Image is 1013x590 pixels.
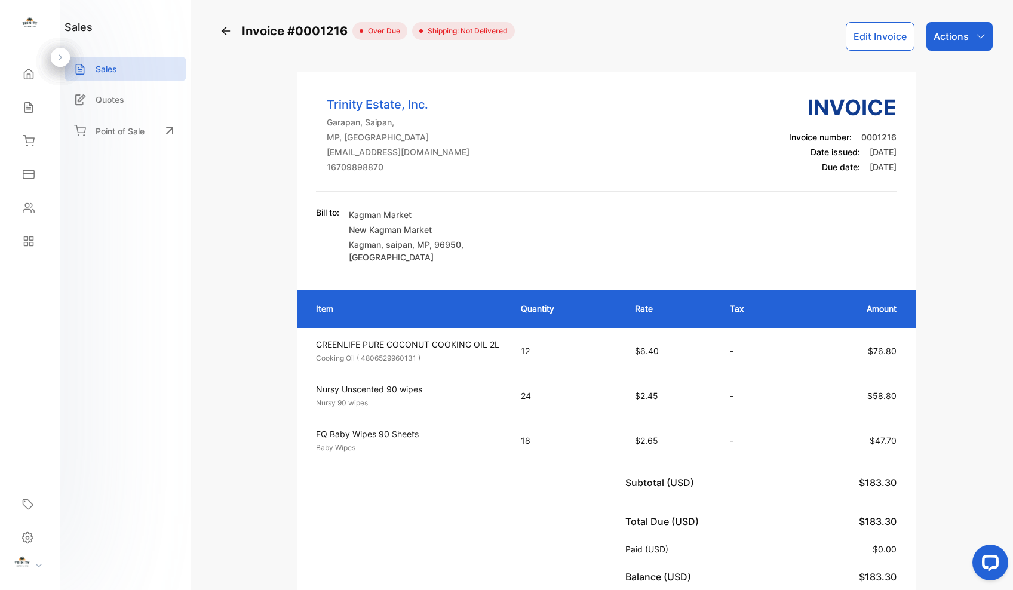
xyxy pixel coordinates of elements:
p: Cooking Oil ( 4806529960131 ) [316,353,499,364]
span: Invoice #0001216 [242,22,352,40]
p: Total Due (USD) [625,514,704,528]
span: $2.65 [635,435,658,445]
p: Baby Wipes [316,442,499,453]
a: Sales [65,57,186,81]
p: 16709898870 [327,161,469,173]
iframe: LiveChat chat widget [963,540,1013,590]
span: [DATE] [870,147,897,157]
p: Item [316,302,497,315]
p: Quotes [96,93,124,106]
span: $183.30 [859,477,897,488]
h3: Invoice [789,91,897,124]
p: - [730,434,782,447]
span: , MP [412,239,429,250]
span: Invoice number: [789,132,852,142]
p: Amount [806,302,897,315]
p: Point of Sale [96,125,145,137]
p: Rate [635,302,706,315]
span: $47.70 [870,435,897,445]
p: New Kagman Market [349,223,486,236]
p: Trinity Estate, Inc. [327,96,469,113]
button: Actions [926,22,993,51]
p: [EMAIL_ADDRESS][DOMAIN_NAME] [327,146,469,158]
span: $58.80 [867,391,897,401]
button: Edit Invoice [846,22,914,51]
span: , saipan [381,239,412,250]
p: 24 [521,389,611,402]
p: - [730,389,782,402]
a: Point of Sale [65,118,186,144]
p: Bill to: [316,206,339,219]
p: MP, [GEOGRAPHIC_DATA] [327,131,469,143]
span: Date issued: [811,147,860,157]
img: profile [13,555,31,573]
p: Kagman Market [349,208,486,221]
span: $183.30 [859,515,897,527]
p: Tax [730,302,782,315]
img: logo [21,16,39,33]
p: Nursy Unscented 90 wipes [316,383,499,395]
span: Shipping: Not Delivered [423,26,508,36]
p: EQ Baby Wipes 90 Sheets [316,428,499,440]
span: $0.00 [873,544,897,554]
p: Subtotal (USD) [625,475,699,490]
p: Garapan, Saipan, [327,116,469,128]
p: Actions [934,29,969,44]
span: $6.40 [635,346,659,356]
span: over due [363,26,400,36]
p: GREENLIFE PURE COCONUT COOKING OIL 2L [316,338,499,351]
p: Sales [96,63,117,75]
p: Paid (USD) [625,543,673,555]
a: Quotes [65,87,186,112]
p: Nursy 90 wipes [316,398,499,408]
span: $2.45 [635,391,658,401]
p: - [730,345,782,357]
span: Due date: [822,162,860,172]
span: , 96950 [429,239,461,250]
span: Kagman [349,239,381,250]
p: 18 [521,434,611,447]
span: $183.30 [859,571,897,583]
span: $76.80 [868,346,897,356]
p: Balance (USD) [625,570,696,584]
p: 12 [521,345,611,357]
span: [DATE] [870,162,897,172]
p: Quantity [521,302,611,315]
h1: sales [65,19,93,35]
span: 0001216 [861,132,897,142]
